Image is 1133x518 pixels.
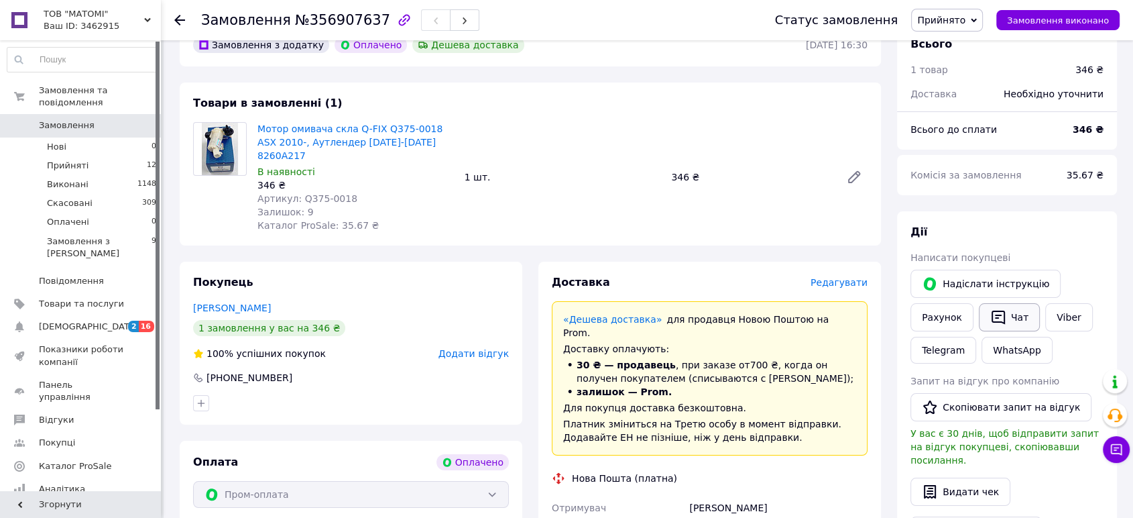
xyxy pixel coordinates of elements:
div: Оплачено [436,454,509,470]
div: Доставку оплачують: [563,342,856,356]
span: Додати відгук [438,348,509,359]
a: Telegram [910,337,976,364]
div: Необхідно уточнити [996,79,1112,109]
span: Оплата [193,456,238,468]
span: №356907637 [295,12,390,28]
span: Товари та послуги [39,298,124,310]
button: Чат з покупцем [1103,436,1130,463]
span: Отримувач [552,503,606,513]
div: успішних покупок [193,347,326,360]
span: В наявності [257,166,315,177]
span: Виконані [47,178,88,191]
a: [PERSON_NAME] [193,303,271,313]
div: Нова Пошта (платна) [569,472,680,485]
div: Оплачено [335,37,407,53]
span: 2 [128,321,139,332]
span: Каталог ProSale [39,460,111,472]
input: Пошук [7,48,157,72]
a: Редагувати [841,164,868,191]
span: Аналітика [39,483,85,495]
span: Доставка [910,89,957,99]
span: 35.67 ₴ [1067,170,1104,180]
a: WhatsApp [981,337,1052,364]
div: 346 ₴ [666,168,835,187]
div: Повернутися назад [174,13,185,27]
span: Нові [47,141,66,153]
div: 346 ₴ [257,178,454,192]
span: 16 [139,321,154,332]
div: Для покупця доставка безкоштовна. [563,401,856,415]
span: Дії [910,225,927,238]
img: Мотор омивача скла Q-FIX Q375-0018 ASX 2010-, Аутлендер 2012-2022 8260A217 [202,123,237,175]
span: Редагувати [811,277,868,288]
button: Надіслати інструкцію [910,270,1061,298]
span: Замовлення [201,12,291,28]
span: 9 [152,236,156,260]
div: 1 шт. [459,168,666,187]
span: Оплачені [47,216,89,228]
span: Залишок: 9 [257,207,314,217]
span: Всього [910,38,952,50]
span: Відгуки [39,414,74,426]
button: Рахунок [910,303,973,331]
div: 346 ₴ [1075,63,1104,76]
span: 0 [152,216,156,228]
span: Показники роботи компанії [39,344,124,368]
span: Товари в замовленні (1) [193,97,343,109]
span: Замовлення з [PERSON_NAME] [47,236,152,260]
button: Чат [979,303,1040,331]
span: 1 товар [910,64,948,75]
span: У вас є 30 днів, щоб відправити запит на відгук покупцеві, скопіювавши посилання. [910,428,1099,466]
span: Покупець [193,276,253,289]
span: Всього до сплати [910,124,997,135]
b: 346 ₴ [1073,124,1104,135]
li: , при заказе от 700 ₴ , когда он получен покупателем (списываются с [PERSON_NAME]); [563,358,856,385]
span: Повідомлення [39,275,104,287]
div: 1 замовлення у вас на 346 ₴ [193,320,345,336]
span: 1148 [137,178,156,191]
span: 309 [142,197,156,209]
span: Замовлення [39,119,95,132]
span: [DEMOGRAPHIC_DATA] [39,321,138,333]
a: Viber [1045,303,1092,331]
span: 0 [152,141,156,153]
div: для продавця Новою Поштою на Prom. [563,313,856,340]
a: «Дешева доставка» [563,314,662,325]
div: Дешева доставка [412,37,524,53]
button: Скопіювати запит на відгук [910,393,1091,421]
span: Запит на відгук про компанію [910,376,1059,386]
span: залишок — Prom. [577,386,672,397]
span: Замовлення виконано [1007,15,1109,25]
span: Написати покупцеві [910,252,1010,263]
span: 12 [147,160,156,172]
button: Видати чек [910,478,1010,506]
span: Покупці [39,437,75,449]
div: Ваш ID: 3462915 [44,20,161,32]
div: Платник зміниться на Третю особу в момент відправки. Додавайте ЕН не пізніше, ніж у день відправки. [563,417,856,444]
div: Замовлення з додатку [193,37,329,53]
div: [PHONE_NUMBER] [205,371,294,384]
span: Комісія за замовлення [910,170,1022,180]
button: Замовлення виконано [996,10,1120,30]
time: [DATE] 16:30 [806,40,868,50]
span: Замовлення та повідомлення [39,85,161,109]
span: Панель управління [39,379,124,403]
span: ТОВ "МАТОМІ" [44,8,144,20]
span: 30 ₴ — продавець [577,360,676,370]
span: 100% [206,348,233,359]
span: Артикул: Q375-0018 [257,193,357,204]
div: Статус замовлення [775,13,898,27]
span: Скасовані [47,197,93,209]
a: Мотор омивача скла Q-FIX Q375-0018 ASX 2010-, Аутлендер [DATE]-[DATE] 8260A217 [257,123,442,161]
span: Доставка [552,276,610,289]
span: Прийнято [917,15,965,25]
span: Прийняті [47,160,88,172]
span: Каталог ProSale: 35.67 ₴ [257,220,379,231]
